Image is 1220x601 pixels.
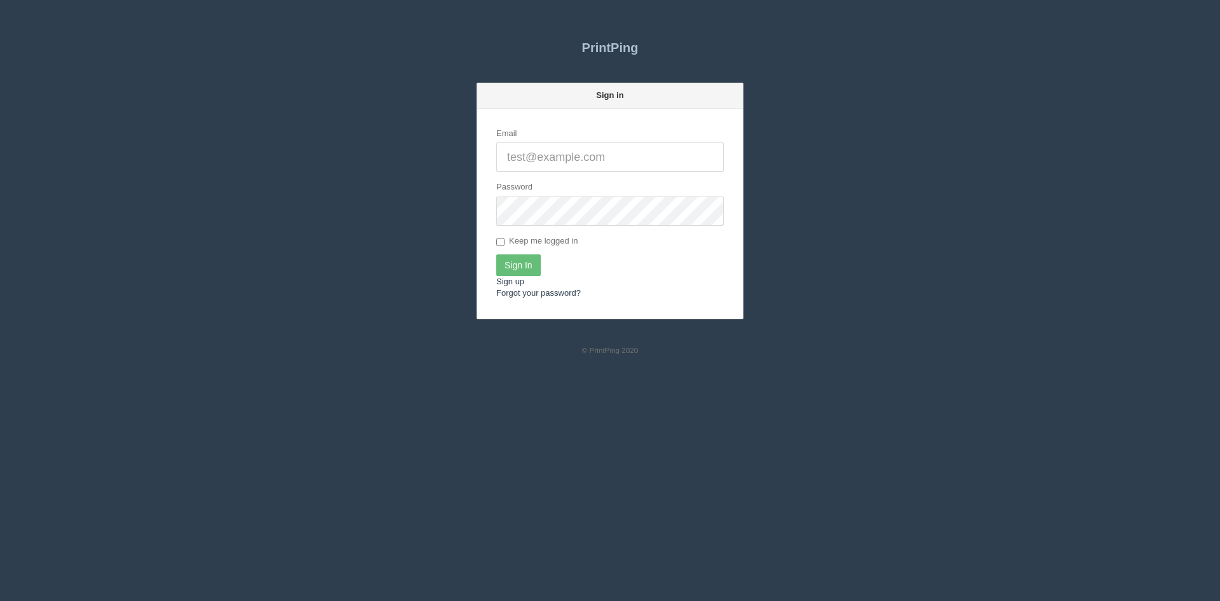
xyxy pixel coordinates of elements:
label: Email [496,128,517,140]
a: Forgot your password? [496,288,581,298]
strong: Sign in [596,90,623,100]
label: Password [496,181,532,193]
small: © PrintPing 2020 [582,346,639,354]
a: Sign up [496,277,524,286]
a: PrintPing [477,32,743,64]
label: Keep me logged in [496,235,578,248]
input: Keep me logged in [496,238,505,246]
input: test@example.com [496,142,724,172]
input: Sign In [496,254,541,276]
